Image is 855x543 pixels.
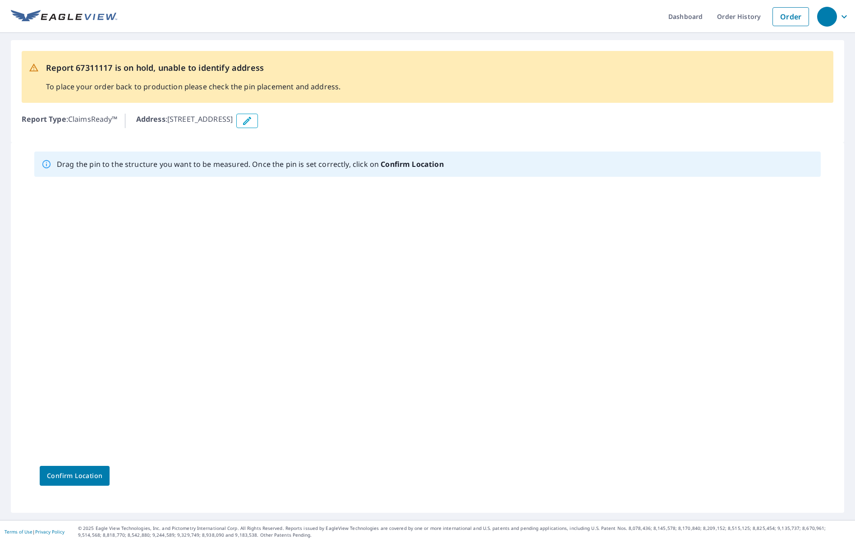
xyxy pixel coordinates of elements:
[57,159,444,170] p: Drag the pin to the structure you want to be measured. Once the pin is set correctly, click on
[381,159,443,169] b: Confirm Location
[772,7,809,26] a: Order
[35,529,64,535] a: Privacy Policy
[136,114,165,124] b: Address
[47,470,102,482] span: Confirm Location
[78,525,850,538] p: © 2025 Eagle View Technologies, Inc. and Pictometry International Corp. All Rights Reserved. Repo...
[22,114,118,128] p: : ClaimsReady™
[5,529,64,534] p: |
[46,81,340,92] p: To place your order back to production please check the pin placement and address.
[22,114,66,124] b: Report Type
[11,10,117,23] img: EV Logo
[5,529,32,535] a: Terms of Use
[136,114,233,128] p: : [STREET_ADDRESS]
[46,62,340,74] p: Report 67311117 is on hold, unable to identify address
[40,466,110,486] button: Confirm Location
